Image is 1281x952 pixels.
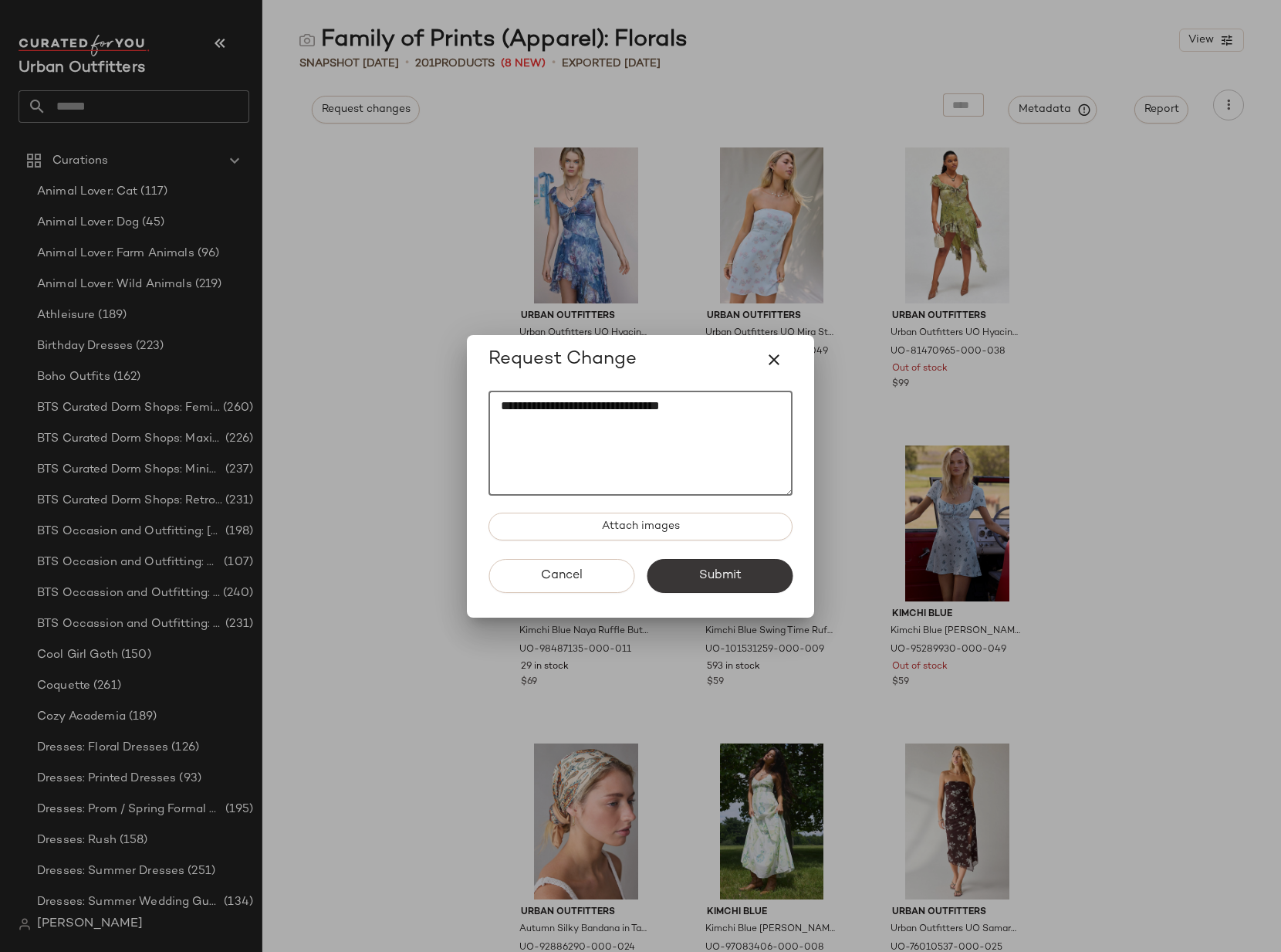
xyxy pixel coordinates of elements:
[647,559,793,593] button: Submit
[488,347,637,372] span: Request Change
[540,568,583,583] span: Cancel
[601,520,680,533] span: Attach images
[488,513,793,540] button: Attach images
[488,559,634,593] button: Cancel
[698,568,741,583] span: Submit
